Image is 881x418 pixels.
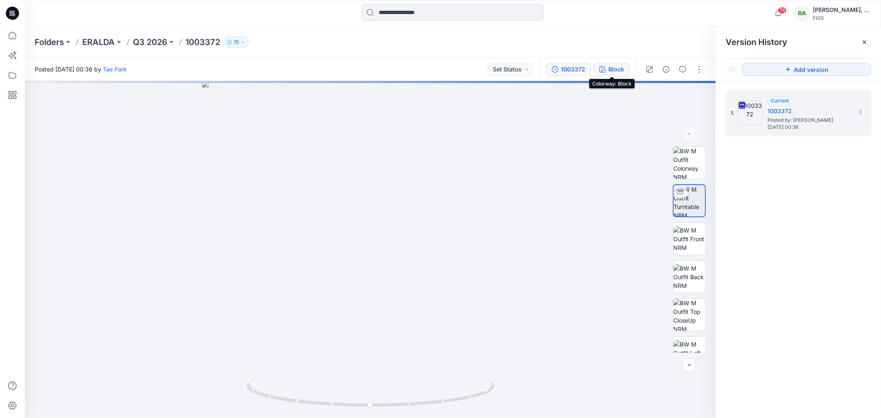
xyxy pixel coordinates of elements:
[742,63,871,76] button: Add version
[673,147,705,179] img: BW M Outfit Colorway NRM
[673,299,705,331] img: BW M Outfit Top CloseUp NRM
[546,63,591,76] button: 1003372
[594,63,629,76] button: Block
[767,106,850,116] h5: 1003372
[731,109,734,117] span: 1.
[35,65,127,74] span: Posted [DATE] 00:36 by
[738,101,762,126] img: 1003372
[660,63,673,76] button: Details
[778,7,787,14] span: 76
[35,36,64,48] a: Folders
[726,37,787,47] span: Version History
[673,226,705,252] img: BW M Outfit Front NRM
[726,63,739,76] button: Show Hidden Versions
[861,39,868,45] button: Close
[673,264,705,290] img: BW M Outfit Back NRM
[223,36,249,48] button: 15
[795,6,810,21] div: RA
[561,65,585,74] div: 1003372
[673,340,705,366] img: BW M Outfit Left NRM
[608,65,624,74] div: Block
[767,124,850,130] span: [DATE] 00:36
[674,185,705,216] img: BW M Outfit Turntable NRM
[103,66,127,73] a: Tae Park
[234,38,239,47] p: 15
[133,36,167,48] a: Q3 2026
[82,36,115,48] a: ERALDA
[813,15,871,21] div: FIGS
[767,116,850,124] span: Posted by: Tae Park
[185,36,220,48] p: 1003372
[813,5,871,15] div: [PERSON_NAME], [PERSON_NAME]
[771,97,789,104] span: Current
